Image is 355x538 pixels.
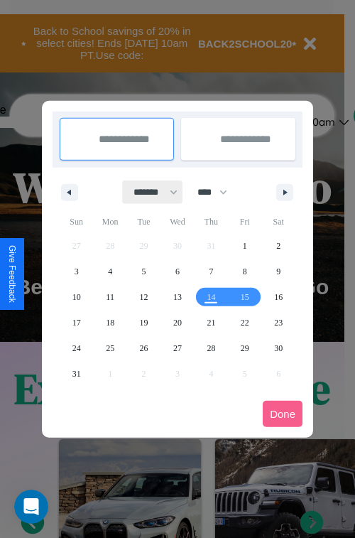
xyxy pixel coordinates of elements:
[160,259,194,284] button: 6
[228,210,261,233] span: Fri
[241,335,249,361] span: 29
[14,490,48,524] iframe: Intercom live chat
[207,335,215,361] span: 28
[140,335,148,361] span: 26
[127,284,160,310] button: 12
[195,259,228,284] button: 7
[209,259,213,284] span: 7
[262,210,295,233] span: Sat
[72,284,81,310] span: 10
[72,310,81,335] span: 17
[241,284,249,310] span: 15
[207,310,215,335] span: 21
[142,259,146,284] span: 5
[106,284,114,310] span: 11
[93,210,126,233] span: Mon
[106,335,114,361] span: 25
[262,284,295,310] button: 16
[243,259,247,284] span: 8
[127,310,160,335] button: 19
[106,310,114,335] span: 18
[228,259,261,284] button: 8
[262,259,295,284] button: 9
[127,259,160,284] button: 5
[160,335,194,361] button: 27
[93,284,126,310] button: 11
[160,284,194,310] button: 13
[243,233,247,259] span: 1
[207,284,215,310] span: 14
[173,335,182,361] span: 27
[262,310,295,335] button: 23
[160,310,194,335] button: 20
[263,401,302,427] button: Done
[262,233,295,259] button: 2
[60,310,93,335] button: 17
[140,284,148,310] span: 12
[93,259,126,284] button: 4
[228,335,261,361] button: 29
[274,310,283,335] span: 23
[195,310,228,335] button: 21
[173,284,182,310] span: 13
[60,259,93,284] button: 3
[108,259,112,284] span: 4
[60,361,93,387] button: 31
[195,284,228,310] button: 14
[160,210,194,233] span: Wed
[195,210,228,233] span: Thu
[241,310,249,335] span: 22
[276,233,280,259] span: 2
[175,259,180,284] span: 6
[72,335,81,361] span: 24
[60,284,93,310] button: 10
[228,310,261,335] button: 22
[276,259,280,284] span: 9
[228,284,261,310] button: 15
[7,245,17,303] div: Give Feedback
[274,284,283,310] span: 16
[173,310,182,335] span: 20
[274,335,283,361] span: 30
[72,361,81,387] span: 31
[75,259,79,284] span: 3
[93,335,126,361] button: 25
[262,335,295,361] button: 30
[60,210,93,233] span: Sun
[93,310,126,335] button: 18
[228,233,261,259] button: 1
[127,210,160,233] span: Tue
[60,335,93,361] button: 24
[195,335,228,361] button: 28
[140,310,148,335] span: 19
[127,335,160,361] button: 26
